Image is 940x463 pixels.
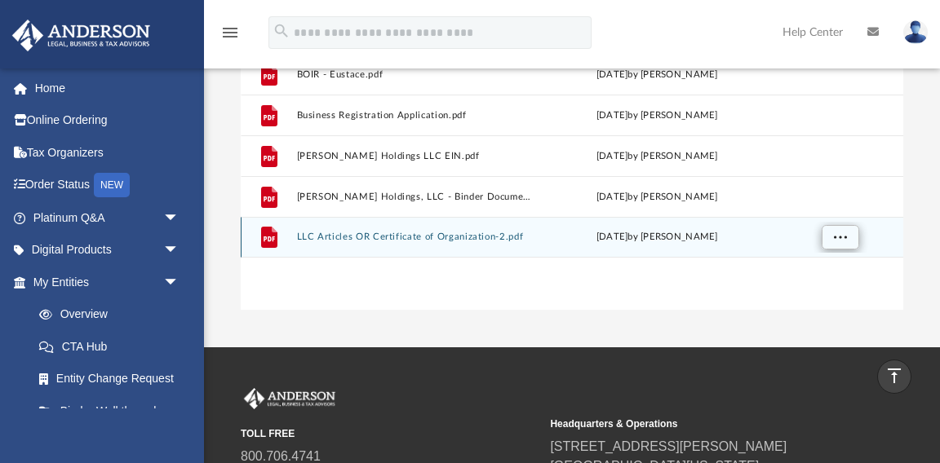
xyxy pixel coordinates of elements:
button: More options [822,225,859,249]
a: Home [11,72,204,104]
a: Overview [23,298,204,331]
span: arrow_drop_down [163,266,196,299]
div: [DATE] by [PERSON_NAME] [539,67,775,82]
img: Anderson Advisors Platinum Portal [7,20,155,51]
i: vertical_align_top [885,366,904,386]
a: CTA Hub [23,330,204,363]
a: menu [220,31,240,42]
button: [PERSON_NAME] Holdings LLC EIN.pdf [297,151,533,161]
a: Online Ordering [11,104,204,137]
div: NEW [94,173,130,197]
button: LLC Articles OR Certificate of Organization-2.pdf [297,231,533,242]
a: Tax Organizers [11,136,204,169]
div: [DATE] by [PERSON_NAME] [539,230,775,245]
img: User Pic [903,20,928,44]
img: Anderson Advisors Platinum Portal [241,388,339,409]
div: [DATE] by [PERSON_NAME] [539,148,775,163]
i: menu [220,23,240,42]
span: arrow_drop_down [163,234,196,267]
a: Order StatusNEW [11,169,204,202]
a: vertical_align_top [877,359,911,394]
i: search [273,22,290,40]
a: Entity Change Request [23,363,204,395]
a: [STREET_ADDRESS][PERSON_NAME] [550,439,787,453]
button: Business Registration Application.pdf [297,110,533,121]
small: Headquarters & Operations [550,417,848,431]
a: My Entitiesarrow_drop_down [11,266,204,298]
div: [DATE] by [PERSON_NAME] [539,108,775,122]
a: Platinum Q&Aarrow_drop_down [11,201,204,234]
button: [PERSON_NAME] Holdings, LLC - Binder Documents.pdf [297,192,533,202]
a: 800.706.4741 [241,449,321,463]
span: arrow_drop_down [163,201,196,235]
a: Digital Productsarrow_drop_down [11,234,204,267]
button: BOIR - Eustace.pdf [297,69,533,80]
small: TOLL FREE [241,426,539,441]
div: [DATE] by [PERSON_NAME] [539,189,775,204]
a: Binder Walkthrough [23,395,204,427]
